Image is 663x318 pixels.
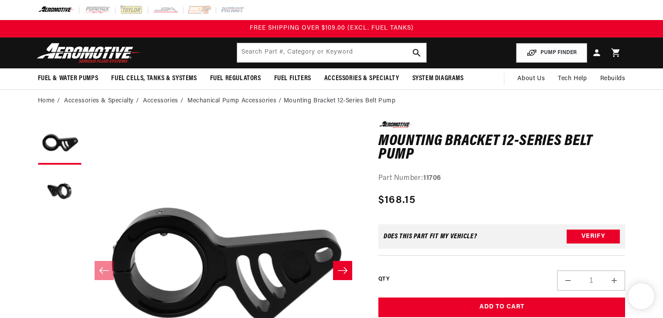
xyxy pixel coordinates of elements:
summary: Fuel Filters [268,68,318,89]
button: search button [407,43,426,62]
span: Fuel Regulators [210,74,261,83]
summary: Fuel & Water Pumps [31,68,105,89]
li: Mounting Bracket 12-Series Belt Pump [284,96,396,106]
div: Part Number: [378,173,626,184]
span: Fuel Cells, Tanks & Systems [111,74,197,83]
span: Rebuilds [600,74,626,84]
label: QTY [378,276,389,283]
summary: Fuel Cells, Tanks & Systems [105,68,203,89]
span: Tech Help [558,74,587,84]
button: Slide left [95,261,114,280]
button: Verify [567,230,620,244]
button: PUMP FINDER [516,43,587,63]
li: Accessories & Specialty [64,96,141,106]
button: Slide right [333,261,352,280]
button: Load image 1 in gallery view [38,121,82,165]
span: About Us [517,75,545,82]
strong: 11706 [423,175,441,182]
summary: Tech Help [551,68,593,89]
summary: Rebuilds [594,68,632,89]
a: About Us [511,68,551,89]
h1: Mounting Bracket 12-Series Belt Pump [378,135,626,162]
nav: breadcrumbs [38,96,626,106]
span: Fuel & Water Pumps [38,74,99,83]
a: Accessories [143,96,178,106]
summary: Fuel Regulators [204,68,268,89]
button: Add to Cart [378,298,626,317]
span: Accessories & Specialty [324,74,399,83]
input: Search by Part Number, Category or Keyword [237,43,426,62]
div: Does This part fit My vehicle? [384,233,477,240]
span: System Diagrams [412,74,464,83]
button: Load image 2 in gallery view [38,169,82,213]
summary: Accessories & Specialty [318,68,406,89]
a: Mechanical Pump Accessories [187,96,276,106]
img: Aeromotive [34,43,143,63]
span: Fuel Filters [274,74,311,83]
a: Home [38,96,55,106]
span: FREE SHIPPING OVER $109.00 (EXCL. FUEL TANKS) [250,25,414,31]
span: $168.15 [378,193,415,208]
summary: System Diagrams [406,68,470,89]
